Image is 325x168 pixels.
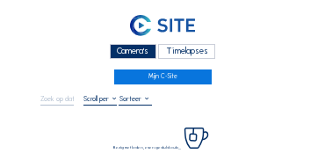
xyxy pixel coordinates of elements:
[158,44,215,59] div: Timelapses
[114,69,212,84] a: Mijn C-Site
[40,94,74,103] input: Zoek op datum 󰅀
[130,15,195,37] img: C-SITE Logo
[110,44,156,59] div: Camera's
[113,145,181,150] span: Bezig met laden, even geduld aub...
[40,13,285,41] a: C-SITE Logo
